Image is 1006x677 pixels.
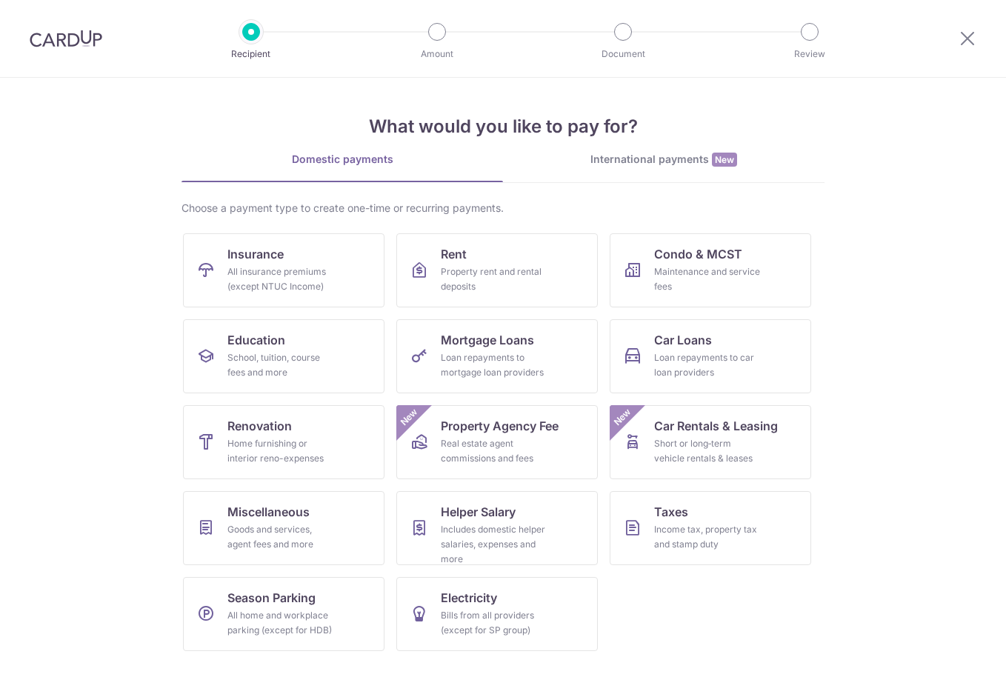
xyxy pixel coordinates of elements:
[610,233,811,307] a: Condo & MCSTMaintenance and service fees
[610,405,635,430] span: New
[441,331,534,349] span: Mortgage Loans
[654,264,761,294] div: Maintenance and service fees
[227,589,316,607] span: Season Parking
[181,201,825,216] div: Choose a payment type to create one-time or recurring payments.
[654,436,761,466] div: Short or long‑term vehicle rentals & leases
[227,522,334,552] div: Goods and services, agent fees and more
[610,319,811,393] a: Car LoansLoan repayments to car loan providers
[227,331,285,349] span: Education
[183,491,384,565] a: MiscellaneousGoods and services, agent fees and more
[227,436,334,466] div: Home furnishing or interior reno-expenses
[183,233,384,307] a: InsuranceAll insurance premiums (except NTUC Income)
[227,503,310,521] span: Miscellaneous
[227,245,284,263] span: Insurance
[396,577,598,651] a: ElectricityBills from all providers (except for SP group)
[181,113,825,140] h4: What would you like to pay for?
[183,319,384,393] a: EducationSchool, tuition, course fees and more
[396,491,598,565] a: Helper SalaryIncludes domestic helper salaries, expenses and more
[441,608,547,638] div: Bills from all providers (except for SP group)
[396,319,598,393] a: Mortgage LoansLoan repayments to mortgage loan providers
[396,233,598,307] a: RentProperty rent and rental deposits
[441,264,547,294] div: Property rent and rental deposits
[654,417,778,435] span: Car Rentals & Leasing
[441,417,559,435] span: Property Agency Fee
[227,417,292,435] span: Renovation
[441,350,547,380] div: Loan repayments to mortgage loan providers
[396,405,598,479] a: Property Agency FeeReal estate agent commissions and feesNew
[227,264,334,294] div: All insurance premiums (except NTUC Income)
[654,503,688,521] span: Taxes
[654,245,742,263] span: Condo & MCST
[397,405,422,430] span: New
[441,503,516,521] span: Helper Salary
[196,47,306,61] p: Recipient
[181,152,503,167] div: Domestic payments
[654,350,761,380] div: Loan repayments to car loan providers
[382,47,492,61] p: Amount
[183,577,384,651] a: Season ParkingAll home and workplace parking (except for HDB)
[227,608,334,638] div: All home and workplace parking (except for HDB)
[227,350,334,380] div: School, tuition, course fees and more
[441,436,547,466] div: Real estate agent commissions and fees
[568,47,678,61] p: Document
[654,522,761,552] div: Income tax, property tax and stamp duty
[30,30,102,47] img: CardUp
[755,47,865,61] p: Review
[441,245,467,263] span: Rent
[712,153,737,167] span: New
[654,331,712,349] span: Car Loans
[610,405,811,479] a: Car Rentals & LeasingShort or long‑term vehicle rentals & leasesNew
[503,152,825,167] div: International payments
[610,491,811,565] a: TaxesIncome tax, property tax and stamp duty
[183,405,384,479] a: RenovationHome furnishing or interior reno-expenses
[441,522,547,567] div: Includes domestic helper salaries, expenses and more
[441,589,497,607] span: Electricity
